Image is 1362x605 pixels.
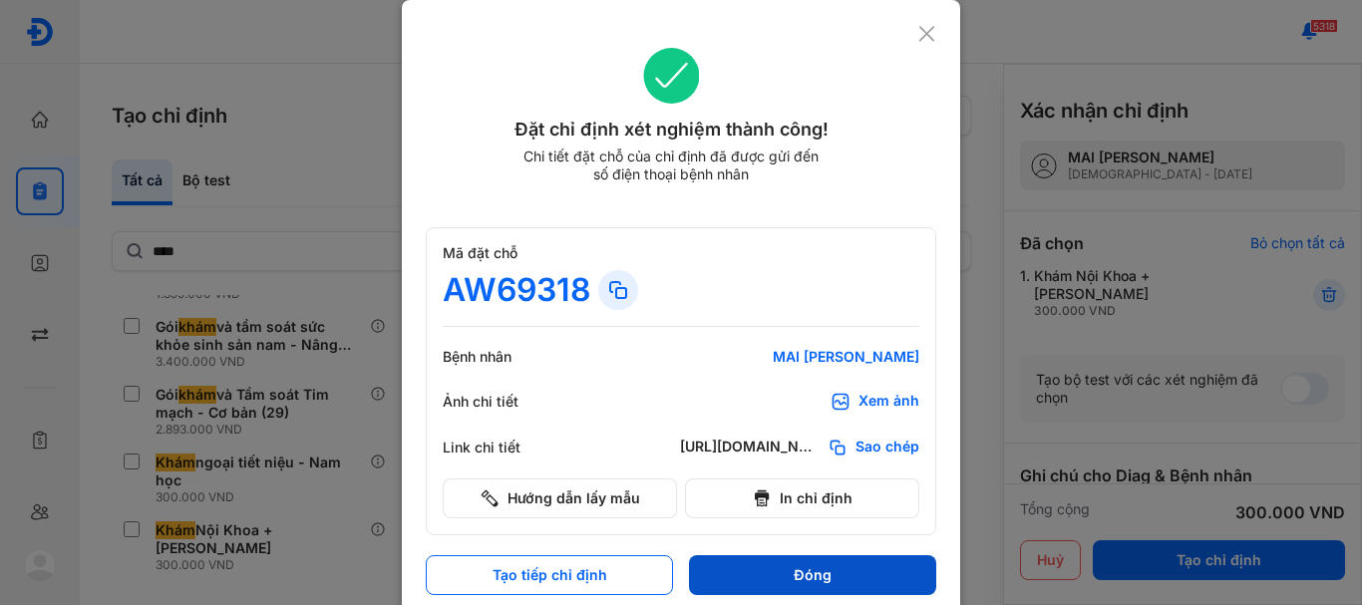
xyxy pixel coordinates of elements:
[855,438,919,457] span: Sao chép
[685,478,919,518] button: In chỉ định
[689,555,936,595] button: Đóng
[680,348,919,366] div: MAI [PERSON_NAME]
[443,393,562,411] div: Ảnh chi tiết
[443,348,562,366] div: Bệnh nhân
[443,270,590,310] div: AW69318
[680,438,820,457] div: [URL][DOMAIN_NAME]
[443,244,919,262] div: Mã đặt chỗ
[443,439,562,456] div: Link chi tiết
[426,555,673,595] button: Tạo tiếp chỉ định
[443,478,677,518] button: Hướng dẫn lấy mẫu
[514,148,828,183] div: Chi tiết đặt chỗ của chỉ định đã được gửi đến số điện thoại bệnh nhân
[426,116,917,144] div: Đặt chỉ định xét nghiệm thành công!
[858,392,919,412] div: Xem ảnh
